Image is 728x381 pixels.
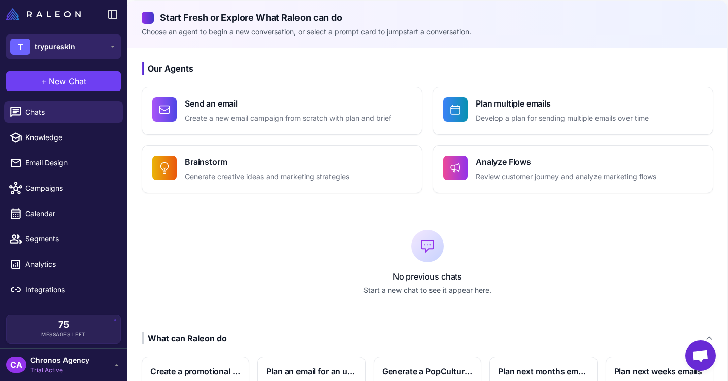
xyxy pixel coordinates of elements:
h3: Our Agents [142,62,713,75]
h4: Analyze Flows [476,156,656,168]
h2: Start Fresh or Explore What Raleon can do [142,11,713,24]
span: Knowledge [25,132,115,143]
span: New Chat [49,75,86,87]
span: Chronos Agency [30,355,89,366]
span: Analytics [25,259,115,270]
p: Choose an agent to begin a new conversation, or select a prompt card to jumpstart a conversation. [142,26,713,38]
p: Develop a plan for sending multiple emails over time [476,113,649,124]
button: Ttrypureskin [6,34,121,59]
p: Review customer journey and analyze marketing flows [476,171,656,183]
span: Email Design [25,157,115,168]
a: Analytics [4,254,123,275]
a: Chats [4,101,123,123]
a: Open chat [685,340,716,371]
div: What can Raleon do [142,332,227,344]
p: Start a new chat to see it appear here. [142,285,713,296]
h3: Plan an email for an upcoming holiday [266,365,356,377]
button: +New Chat [6,71,121,91]
span: Chats [25,107,115,118]
button: BrainstormGenerate creative ideas and marketing strategies [142,145,422,193]
h3: Plan next weeks emails [614,365,705,377]
button: Analyze FlowsReview customer journey and analyze marketing flows [433,145,713,193]
a: Raleon Logo [6,8,85,20]
span: Messages Left [41,331,86,338]
button: Send an emailCreate a new email campaign from scratch with plan and brief [142,87,422,135]
img: Raleon Logo [6,8,81,20]
span: Trial Active [30,366,89,375]
span: Segments [25,233,115,245]
p: No previous chats [142,270,713,283]
a: Segments [4,228,123,250]
h4: Plan multiple emails [476,97,649,110]
a: Knowledge [4,127,123,148]
div: T [10,39,30,55]
a: Email Design [4,152,123,174]
a: Integrations [4,279,123,300]
span: Calendar [25,208,115,219]
div: CA [6,357,26,373]
span: trypureskin [35,41,75,52]
h4: Brainstorm [185,156,349,168]
span: Integrations [25,284,115,295]
p: Generate creative ideas and marketing strategies [185,171,349,183]
span: + [41,75,47,87]
span: Campaigns [25,183,115,194]
h3: Generate a PopCulture themed brief [382,365,473,377]
button: Plan multiple emailsDevelop a plan for sending multiple emails over time [433,87,713,135]
h4: Send an email [185,97,391,110]
h3: Create a promotional brief and email [150,365,241,377]
p: Create a new email campaign from scratch with plan and brief [185,113,391,124]
h3: Plan next months emails [498,365,588,377]
a: Calendar [4,203,123,224]
span: 75 [58,320,69,329]
a: Campaigns [4,178,123,199]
